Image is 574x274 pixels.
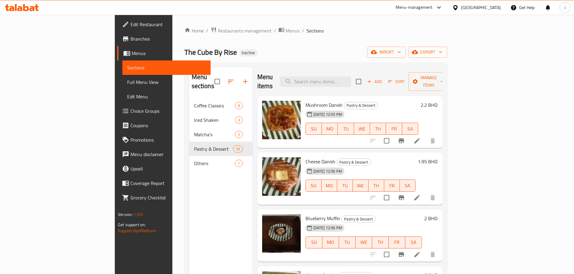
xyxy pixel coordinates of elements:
[386,123,402,135] button: FR
[286,27,300,34] span: Menus
[133,211,143,218] span: 1.0.0
[354,123,370,135] button: WE
[339,236,356,248] button: TU
[425,190,440,205] button: delete
[239,49,257,57] div: Inactive
[117,190,211,205] a: Grocery Checklist
[413,48,442,56] span: export
[337,159,371,166] div: Pastry & Dessert
[122,75,211,89] a: Full Menu View
[118,221,146,229] span: Get support on:
[355,181,366,190] span: WE
[211,27,271,35] a: Restaurants management
[224,74,238,89] span: Sort sections
[380,191,393,204] span: Select to update
[235,103,242,109] span: 9
[372,236,389,248] button: TH
[130,35,206,42] span: Branches
[117,17,211,32] a: Edit Restaurant
[194,131,235,138] span: Matcha’s
[402,181,413,190] span: SA
[356,125,368,133] span: WE
[184,27,447,35] nav: breadcrumb
[218,27,271,34] span: Restaurants management
[117,32,211,46] a: Branches
[311,225,344,231] span: [DATE] 12:56 PM
[306,123,322,135] button: SU
[278,27,300,35] a: Menus
[239,50,257,55] span: Inactive
[274,27,276,34] li: /
[233,146,242,152] span: 16
[402,123,418,135] button: SA
[130,21,206,28] span: Edit Restaurant
[394,190,409,205] button: Branch-specific-item
[367,47,406,58] button: import
[189,142,252,156] div: Pastry & Dessert16
[391,238,403,247] span: FR
[388,125,400,133] span: FR
[413,137,421,144] a: Edit menu item
[117,133,211,147] a: Promotions
[306,180,322,192] button: SU
[396,4,433,11] div: Menu-management
[340,181,350,190] span: TU
[306,157,335,166] span: Cheese Danish
[311,168,344,174] span: [DATE] 12:56 PM
[130,151,206,158] span: Menu disclaimer
[366,78,383,85] span: Add
[352,75,365,88] span: Select section
[324,181,335,190] span: MO
[370,123,386,135] button: TH
[409,72,449,91] button: Manage items
[413,251,421,258] a: Edit menu item
[238,74,252,89] button: Add section
[257,72,273,91] h2: Menu items
[365,77,384,86] button: Add
[233,145,243,152] div: items
[262,157,301,196] img: Cheese Danish
[194,102,235,109] span: Coffee Classics
[325,238,337,247] span: MO
[371,181,382,190] span: TH
[564,4,566,11] span: J
[341,215,376,223] div: Pastry & Dessert
[425,134,440,148] button: delete
[324,125,335,133] span: MO
[369,180,384,192] button: TH
[413,194,421,201] a: Edit menu item
[375,238,386,247] span: TH
[117,176,211,190] a: Coverage Report
[302,27,304,34] li: /
[194,116,235,124] span: Iced Shaken
[358,238,370,247] span: WE
[189,156,252,171] div: Others1
[127,64,206,71] span: Sections
[235,102,243,109] div: items
[127,93,206,100] span: Edit Menu
[262,214,301,253] img: Blueberry Muffin
[117,46,211,60] a: Menus
[132,50,206,57] span: Menus
[394,134,409,148] button: Branch-specific-item
[130,122,206,129] span: Coupons
[388,78,405,85] span: Sort
[338,123,354,135] button: TU
[425,247,440,262] button: delete
[365,77,384,86] span: Add item
[211,75,224,88] span: Select all sections
[400,180,416,192] button: SA
[342,216,375,223] span: Pastry & Dessert
[189,113,252,127] div: Iced Shaken3
[184,45,237,59] span: The Cube By Rise
[387,77,406,86] button: Sort
[117,162,211,176] a: Upsell
[380,134,393,147] span: Select to update
[344,102,378,109] span: Pastry & Dessert
[306,27,324,34] span: Sections
[408,47,447,58] button: export
[130,136,206,143] span: Promotions
[235,160,243,167] div: items
[341,238,353,247] span: TU
[308,181,319,190] span: SU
